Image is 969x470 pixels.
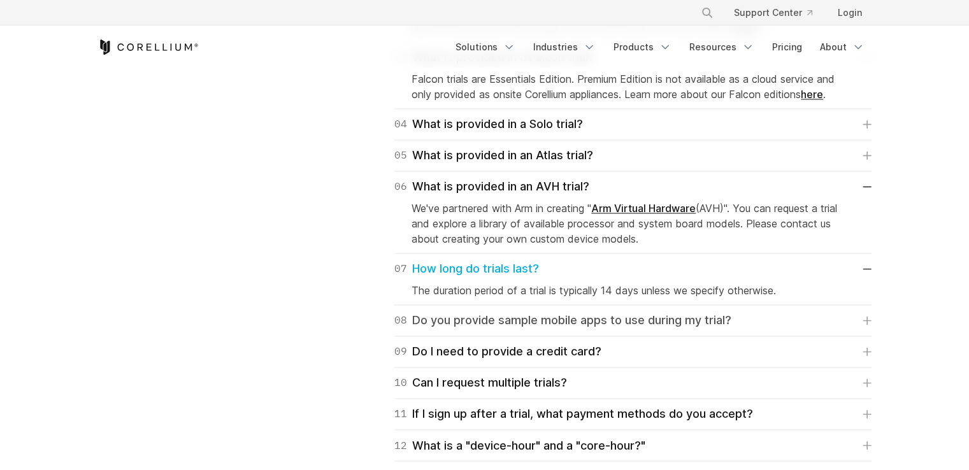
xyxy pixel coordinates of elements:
div: Navigation Menu [448,36,872,59]
a: 10Can I request multiple trials? [394,374,872,392]
a: Support Center [724,1,822,24]
a: 07How long do trials last? [394,260,872,278]
div: How long do trials last? [394,260,539,278]
div: Can I request multiple trials? [394,374,567,392]
p: We've partnered with Arm in creating " (AVH)". You can request a trial and explore a library of a... [412,201,854,246]
div: What is a "device-hour" and a "core-hour?" [394,436,645,454]
div: What is provided in a Solo trial? [394,115,583,133]
a: Arm Virtual Hardware [591,202,696,215]
span: 07 [394,260,407,278]
a: Pricing [764,36,810,59]
div: Navigation Menu [685,1,872,24]
span: 09 [394,343,407,360]
span: 06 [394,178,407,196]
a: 04What is provided in a Solo trial? [394,115,872,133]
a: Corellium Home [97,39,199,55]
p: The duration period of a trial is typically 14 days unless we specify otherwise. [412,283,854,298]
div: Do I need to provide a credit card? [394,343,601,360]
a: 11If I sign up after a trial, what payment methods do you accept? [394,405,872,423]
span: 11 [394,405,407,423]
div: If I sign up after a trial, what payment methods do you accept? [394,405,753,423]
a: Products [606,36,679,59]
a: 06What is provided in an AVH trial? [394,178,872,196]
p: Falcon trials are Essentials Edition. Premium Edition is not available as a cloud service and onl... [412,71,854,102]
div: What is provided in an AVH trial? [394,178,589,196]
button: Search [696,1,719,24]
a: Login [828,1,872,24]
a: Industries [526,36,603,59]
span: 04 [394,115,407,133]
a: Solutions [448,36,523,59]
div: Do you provide sample mobile apps to use during my trial? [394,311,731,329]
a: About [812,36,872,59]
a: Resources [682,36,762,59]
a: 05What is provided in an Atlas trial? [394,146,872,164]
span: 10 [394,374,407,392]
a: 08Do you provide sample mobile apps to use during my trial? [394,311,872,329]
a: here [801,88,823,101]
span: 08 [394,311,407,329]
a: 09Do I need to provide a credit card? [394,343,872,360]
span: 12 [394,436,407,454]
div: What is provided in an Atlas trial? [394,146,593,164]
span: 05 [394,146,407,164]
a: 12What is a "device-hour" and a "core-hour?" [394,436,872,454]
